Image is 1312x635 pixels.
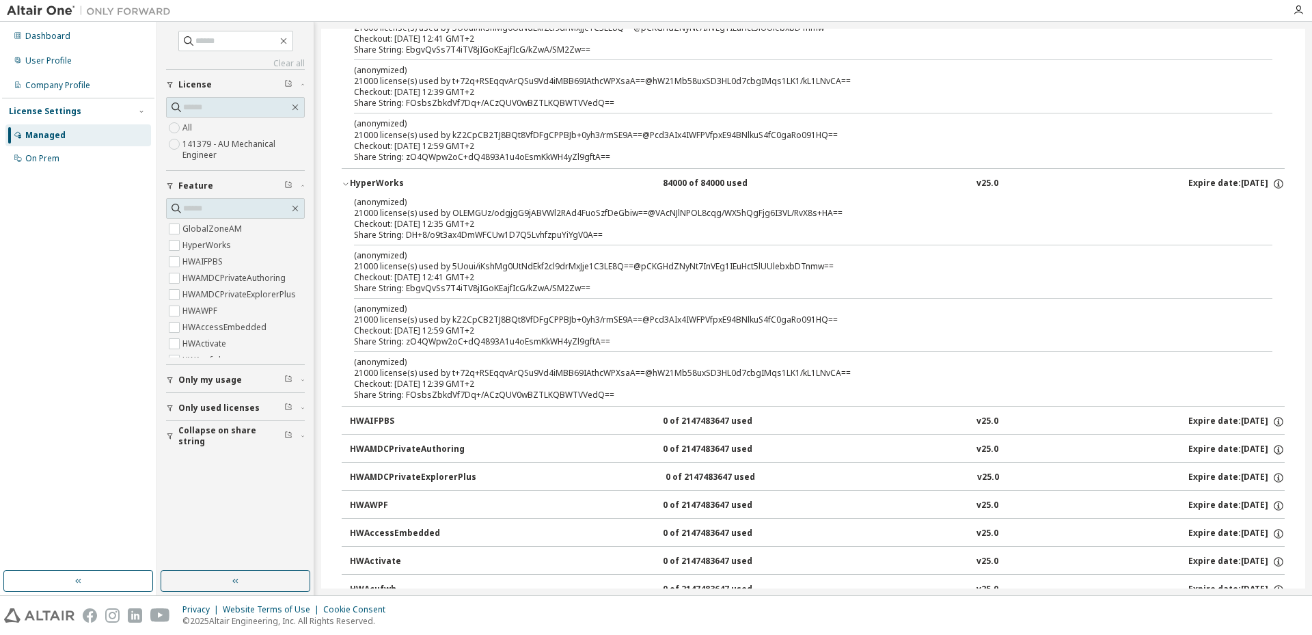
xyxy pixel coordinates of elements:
label: All [182,120,195,136]
p: (anonymized) [354,196,1240,208]
div: HyperWorks [350,178,473,190]
div: Expire date: [DATE] [1188,444,1285,456]
span: Clear filter [284,180,292,191]
img: Altair One [7,4,178,18]
button: HWAccessEmbedded0 of 2147483647 usedv25.0Expire date:[DATE] [350,519,1285,549]
label: 141379 - AU Mechanical Engineer [182,136,305,163]
label: HWAWPF [182,303,220,319]
span: Clear filter [284,375,292,386]
div: Checkout: [DATE] 12:39 GMT+2 [354,379,1240,390]
p: (anonymized) [354,249,1240,261]
div: Checkout: [DATE] 12:39 GMT+2 [354,87,1240,98]
label: HyperWorks [182,237,234,254]
div: Expire date: [DATE] [1188,178,1285,190]
div: Dashboard [25,31,70,42]
label: HWAccessEmbedded [182,319,269,336]
button: HWAMDCPrivateExplorerPlus0 of 2147483647 usedv25.0Expire date:[DATE] [350,463,1285,493]
div: v25.0 [976,416,998,428]
button: HyperWorks84000 of 84000 usedv25.0Expire date:[DATE] [342,169,1285,199]
span: Clear filter [284,403,292,414]
div: v25.0 [976,556,998,568]
label: HWAMDCPrivateExplorerPlus [182,286,299,303]
div: 21000 license(s) used by 5Uoui/iKshMg0UtNdEkf2cl9drMxJje1C3LE8Q==@pCKGHdZNyNt7InVEg1IEuHct5lUUleb... [354,249,1240,272]
div: Share String: EbgvQvSs7T4iTV8jIGoKEajfIcG/kZwA/SM2Zw== [354,44,1240,55]
div: 21000 license(s) used by t+72q+RSEqqvArQSu9Vd4iMBB69IAthcWPXsaA==@hW21Mb58uxSD3HL0d7cbgIMqs1LK1/k... [354,356,1240,379]
div: v25.0 [976,584,998,596]
div: License Settings [9,106,81,117]
p: © 2025 Altair Engineering, Inc. All Rights Reserved. [182,615,394,627]
div: Share String: EbgvQvSs7T4iTV8jIGoKEajfIcG/kZwA/SM2Zw== [354,283,1240,294]
img: linkedin.svg [128,608,142,623]
button: HWAcufwh0 of 2147483647 usedv25.0Expire date:[DATE] [350,575,1285,605]
label: HWAIFPBS [182,254,225,270]
button: HWAIFPBS0 of 2147483647 usedv25.0Expire date:[DATE] [350,407,1285,437]
div: Cookie Consent [323,604,394,615]
div: 0 of 2147483647 used [663,584,786,596]
img: altair_logo.svg [4,608,74,623]
span: Feature [178,180,213,191]
div: Expire date: [DATE] [1188,500,1285,512]
div: Expire date: [DATE] [1188,584,1285,596]
div: HWAMDCPrivateAuthoring [350,444,473,456]
span: Only my usage [178,375,242,386]
div: 21000 license(s) used by OLEMGUz/odgjgG9jABVWl2RAd4FuoSzfDeGbiw==@VAcNJlNPOL8cqg/WX5hQgFjg6I3VL/R... [354,196,1240,219]
div: HWAcufwh [350,584,473,596]
button: HWAMDCPrivateAuthoring0 of 2147483647 usedv25.0Expire date:[DATE] [350,435,1285,465]
span: License [178,79,212,90]
div: Expire date: [DATE] [1188,416,1285,428]
div: HWActivate [350,556,473,568]
div: 21000 license(s) used by t+72q+RSEqqvArQSu9Vd4iMBB69IAthcWPXsaA==@hW21Mb58uxSD3HL0d7cbgIMqs1LK1/k... [354,64,1240,87]
span: Clear filter [284,431,292,442]
img: facebook.svg [83,608,97,623]
div: 0 of 2147483647 used [663,444,786,456]
div: Checkout: [DATE] 12:41 GMT+2 [354,33,1240,44]
label: HWAcufwh [182,352,226,368]
div: v25.0 [976,500,998,512]
div: Managed [25,130,66,141]
div: Checkout: [DATE] 12:35 GMT+2 [354,219,1240,230]
div: Checkout: [DATE] 12:59 GMT+2 [354,141,1240,152]
div: On Prem [25,153,59,164]
div: HWAIFPBS [350,416,473,428]
div: v25.0 [976,444,998,456]
div: 0 of 2147483647 used [666,472,789,484]
div: HWAccessEmbedded [350,528,473,540]
div: v25.0 [977,472,999,484]
button: HWActivate0 of 2147483647 usedv25.0Expire date:[DATE] [350,547,1285,577]
p: (anonymized) [354,118,1240,129]
div: HWAWPF [350,500,473,512]
div: v25.0 [976,178,998,190]
p: (anonymized) [354,356,1240,368]
div: Share String: FOsbsZbkdVf7Dq+/ACzQUV0wBZTLKQBWTVVedQ== [354,98,1240,109]
div: 21000 license(s) used by kZ2CpCB2TJ8BQt8VfDFgCPPBJb+0yh3/rmSE9A==@Pcd3AIx4IWFPVfpxE94BNlkuS4fC0ga... [354,303,1240,325]
button: Only my usage [166,365,305,395]
div: 0 of 2147483647 used [663,528,786,540]
div: Share String: DH+8/o9t3ax4DmWFCUw1D7Q5LvhfzpuYiYgV0A== [354,230,1240,241]
button: License [166,70,305,100]
div: User Profile [25,55,72,66]
img: youtube.svg [150,608,170,623]
div: Website Terms of Use [223,604,323,615]
div: 21000 license(s) used by kZ2CpCB2TJ8BQt8VfDFgCPPBJb+0yh3/rmSE9A==@Pcd3AIx4IWFPVfpxE94BNlkuS4fC0ga... [354,118,1240,140]
div: 0 of 2147483647 used [663,556,786,568]
div: Checkout: [DATE] 12:41 GMT+2 [354,272,1240,283]
div: Share String: zO4QWpw2oC+dQ4893A1u4oEsmKkWH4yZl9gftA== [354,336,1240,347]
button: Only used licenses [166,393,305,423]
p: (anonymized) [354,64,1240,76]
div: HWAMDCPrivateExplorerPlus [350,472,476,484]
div: 84000 of 84000 used [663,178,786,190]
label: HWActivate [182,336,229,352]
img: instagram.svg [105,608,120,623]
p: (anonymized) [354,303,1240,314]
div: Company Profile [25,80,90,91]
label: HWAMDCPrivateAuthoring [182,270,288,286]
span: Only used licenses [178,403,260,414]
div: Expire date: [DATE] [1188,556,1285,568]
label: GlobalZoneAM [182,221,245,237]
a: Clear all [166,58,305,69]
div: v25.0 [976,528,998,540]
span: Clear filter [284,79,292,90]
button: HWAWPF0 of 2147483647 usedv25.0Expire date:[DATE] [350,491,1285,521]
div: Privacy [182,604,223,615]
div: Expire date: [DATE] [1188,472,1285,484]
